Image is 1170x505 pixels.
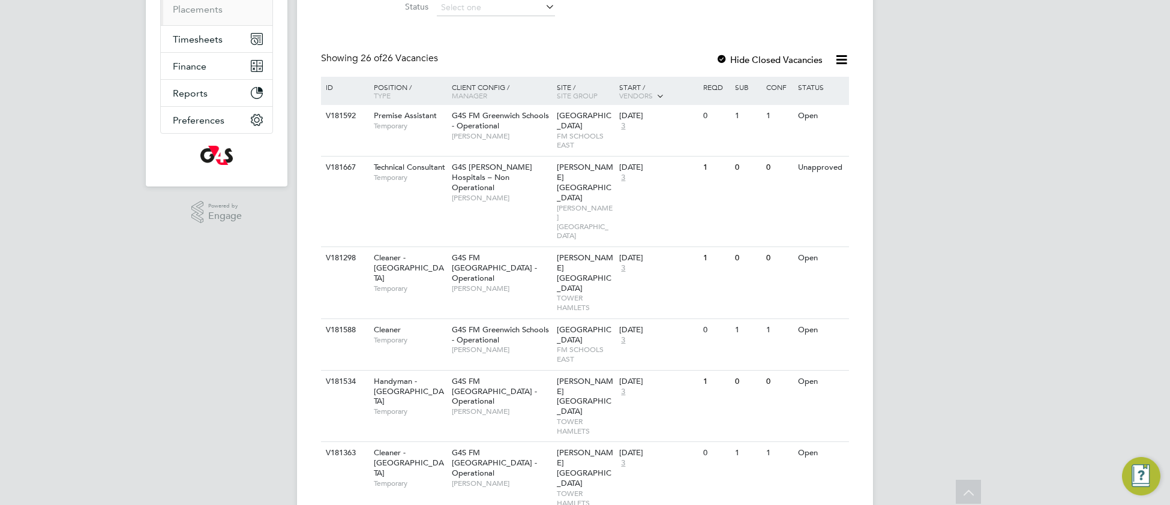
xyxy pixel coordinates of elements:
span: [PERSON_NAME][GEOGRAPHIC_DATA] [557,447,613,488]
span: Cleaner - [GEOGRAPHIC_DATA] [374,447,444,478]
div: 0 [732,371,763,393]
div: 1 [700,157,731,179]
div: V181363 [323,442,365,464]
div: V181667 [323,157,365,179]
span: Engage [208,211,242,221]
span: [PERSON_NAME] [452,345,551,354]
span: G4S FM Greenwich Schools - Operational [452,110,549,131]
span: Temporary [374,335,446,345]
div: V181298 [323,247,365,269]
div: Sub [732,77,763,97]
button: Reports [161,80,272,106]
div: V181534 [323,371,365,393]
span: [GEOGRAPHIC_DATA] [557,110,611,131]
div: 1 [732,319,763,341]
span: Temporary [374,407,446,416]
span: Temporary [374,121,446,131]
span: Manager [452,91,487,100]
span: G4S FM [GEOGRAPHIC_DATA] - Operational [452,447,537,478]
label: Hide Closed Vacancies [716,54,823,65]
div: ID [323,77,365,97]
span: [GEOGRAPHIC_DATA] [557,324,611,345]
div: [DATE] [619,377,697,387]
span: Finance [173,61,206,72]
a: Go to home page [160,146,273,165]
label: Status [359,1,428,12]
div: Unapproved [795,157,847,179]
span: Cleaner - [GEOGRAPHIC_DATA] [374,252,444,283]
button: Preferences [161,107,272,133]
div: 0 [732,157,763,179]
div: 1 [732,442,763,464]
span: [PERSON_NAME] [452,407,551,416]
span: Site Group [557,91,598,100]
span: G4S FM Greenwich Schools - Operational [452,324,549,345]
div: Open [795,247,847,269]
button: Engage Resource Center [1122,457,1160,495]
span: G4S [PERSON_NAME] Hospitals – Non Operational [452,162,532,193]
span: 3 [619,173,627,183]
span: Reports [173,88,208,99]
span: [PERSON_NAME] [452,193,551,203]
div: 0 [732,247,763,269]
span: Temporary [374,479,446,488]
div: Start / [616,77,700,107]
div: Open [795,105,847,127]
div: 1 [700,371,731,393]
span: Technical Consultant [374,162,445,172]
span: G4S FM [GEOGRAPHIC_DATA] - Operational [452,376,537,407]
div: Reqd [700,77,731,97]
div: [DATE] [619,111,697,121]
div: 1 [763,442,794,464]
span: 3 [619,458,627,468]
div: Open [795,371,847,393]
div: [DATE] [619,253,697,263]
span: [PERSON_NAME][GEOGRAPHIC_DATA] [557,376,613,417]
div: 1 [763,319,794,341]
div: 0 [763,371,794,393]
span: [PERSON_NAME][GEOGRAPHIC_DATA] [557,203,614,241]
div: 0 [763,157,794,179]
span: Handyman - [GEOGRAPHIC_DATA] [374,376,444,407]
span: Vendors [619,91,653,100]
span: [PERSON_NAME] [452,131,551,141]
span: [PERSON_NAME] [452,479,551,488]
div: [DATE] [619,325,697,335]
div: V181588 [323,319,365,341]
span: 3 [619,335,627,345]
div: Showing [321,52,440,65]
div: 1 [700,247,731,269]
div: Position / [365,77,449,106]
div: 0 [700,319,731,341]
div: Open [795,442,847,464]
div: 1 [732,105,763,127]
div: [DATE] [619,448,697,458]
span: Preferences [173,115,224,126]
span: FM SCHOOLS EAST [557,131,614,150]
div: 0 [763,247,794,269]
span: 3 [619,387,627,397]
div: Conf [763,77,794,97]
div: 0 [700,105,731,127]
div: Open [795,319,847,341]
span: 26 of [361,52,382,64]
div: V181592 [323,105,365,127]
button: Timesheets [161,26,272,52]
img: g4s-logo-retina.png [200,146,233,165]
span: Temporary [374,284,446,293]
a: Placements [173,4,223,15]
span: 3 [619,121,627,131]
a: Powered byEngage [191,201,242,224]
div: Status [795,77,847,97]
span: [PERSON_NAME][GEOGRAPHIC_DATA] [557,162,613,203]
span: FM SCHOOLS EAST [557,345,614,363]
span: Cleaner [374,324,401,335]
span: 3 [619,263,627,273]
div: 0 [700,442,731,464]
div: [DATE] [619,163,697,173]
div: Client Config / [449,77,554,106]
span: G4S FM [GEOGRAPHIC_DATA] - Operational [452,252,537,283]
span: Temporary [374,173,446,182]
span: Powered by [208,201,242,211]
span: [PERSON_NAME] [452,284,551,293]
